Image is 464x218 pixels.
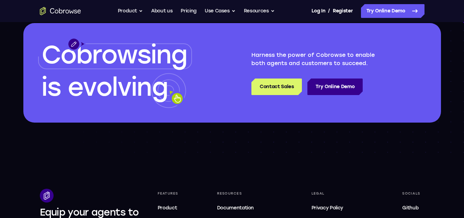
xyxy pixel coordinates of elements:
div: Legal [309,189,373,198]
span: / [328,7,330,15]
a: Pricing [181,4,196,18]
a: Github [399,201,424,215]
div: Socials [399,189,424,198]
a: Try Online Demo [361,4,425,18]
button: Product [118,4,143,18]
p: Harness the power of Cobrowse to enable both agents and customers to succeed. [251,51,389,68]
span: Cobrowsing [42,40,187,70]
a: About us [151,4,172,18]
button: Use Cases [205,4,236,18]
a: Product [155,201,188,215]
div: Resources [214,189,282,198]
a: Contact Sales [251,79,302,95]
span: Github [402,205,418,211]
span: is [42,72,61,102]
a: Log In [312,4,325,18]
span: evolving [68,72,168,102]
a: Register [333,4,353,18]
a: Go to the home page [40,7,81,15]
button: Resources [244,4,275,18]
a: Privacy Policy [309,201,373,215]
span: Privacy Policy [312,205,343,211]
span: Documentation [217,205,254,211]
a: Documentation [214,201,282,215]
span: Product [158,205,177,211]
div: Features [155,189,188,198]
a: Try Online Demo [307,79,363,95]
